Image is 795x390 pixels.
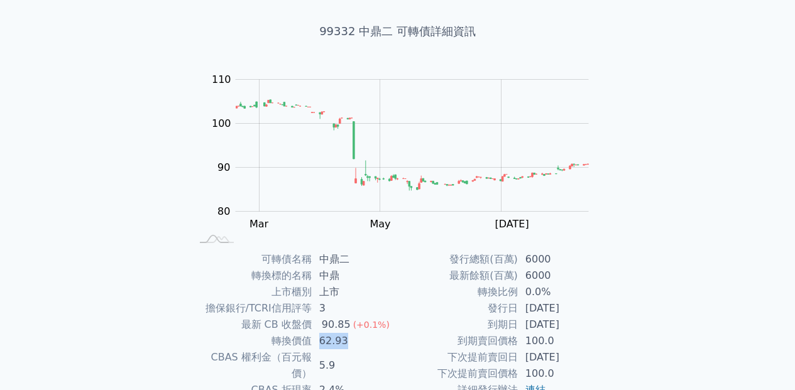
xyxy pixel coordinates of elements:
[398,317,518,333] td: 到期日
[312,349,398,382] td: 5.9
[398,251,518,268] td: 發行總額(百萬)
[518,333,604,349] td: 100.0
[212,117,231,129] tspan: 100
[370,218,390,230] tspan: May
[206,73,608,256] g: Chart
[518,284,604,300] td: 0.0%
[518,300,604,317] td: [DATE]
[217,205,230,217] tspan: 80
[518,349,604,366] td: [DATE]
[312,251,398,268] td: 中鼎二
[177,23,619,40] h1: 99332 中鼎二 可轉債詳細資訊
[249,218,269,230] tspan: Mar
[212,73,231,85] tspan: 110
[192,349,312,382] td: CBAS 權利金（百元報價）
[518,268,604,284] td: 6000
[192,333,312,349] td: 轉換價值
[312,300,398,317] td: 3
[518,251,604,268] td: 6000
[217,161,230,173] tspan: 90
[353,320,390,330] span: (+0.1%)
[495,218,529,230] tspan: [DATE]
[312,333,398,349] td: 62.93
[398,284,518,300] td: 轉換比例
[312,268,398,284] td: 中鼎
[192,251,312,268] td: 可轉債名稱
[398,333,518,349] td: 到期賣回價格
[398,268,518,284] td: 最新餘額(百萬)
[192,268,312,284] td: 轉換標的名稱
[192,317,312,333] td: 最新 CB 收盤價
[398,366,518,382] td: 下次提前賣回價格
[192,284,312,300] td: 上市櫃別
[319,317,353,333] div: 90.85
[192,300,312,317] td: 擔保銀行/TCRI信用評等
[398,300,518,317] td: 發行日
[312,284,398,300] td: 上市
[518,317,604,333] td: [DATE]
[398,349,518,366] td: 下次提前賣回日
[518,366,604,382] td: 100.0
